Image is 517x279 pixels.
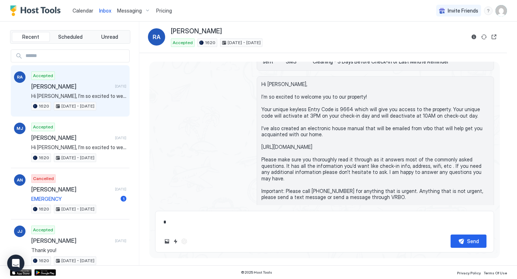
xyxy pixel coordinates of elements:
span: Accepted [33,227,53,233]
a: App Store [10,269,32,276]
span: Cancelled [33,175,54,182]
a: Terms Of Use [484,269,507,276]
span: Cleaning - 3 Days Before Check-In or Last Minute Reminder [313,58,449,65]
span: 1 [123,196,125,202]
button: Reservation information [470,33,478,41]
span: Unread [101,34,118,40]
span: [DATE] [115,136,126,140]
span: MJ [17,125,23,132]
a: Inbox [99,7,111,14]
span: Accepted [33,72,53,79]
span: RA [153,33,160,41]
button: Send [451,235,486,248]
a: Host Tools Logo [10,5,64,16]
span: [PERSON_NAME] [171,27,222,36]
span: [PERSON_NAME] [31,134,112,141]
span: EMERGENCY [31,196,118,202]
div: Send [467,237,479,245]
span: SMS [286,58,310,65]
button: Upload image [163,237,171,246]
span: [PERSON_NAME] [31,237,112,244]
span: JJ [17,228,22,235]
div: menu [484,6,493,15]
div: Open Intercom Messenger [7,255,24,272]
div: User profile [495,5,507,16]
span: [DATE] - [DATE] [228,39,261,46]
span: [DATE] [115,187,126,191]
span: Accepted [173,39,193,46]
span: Hi [PERSON_NAME], I’m so excited to welcome you to our property! Your unique keyless Entry Code i... [31,93,126,99]
span: [DATE] - [DATE] [61,103,94,109]
span: Inbox [99,8,111,14]
span: [DATE] - [DATE] [61,257,94,264]
span: Recent [22,34,39,40]
span: Thank you! [31,247,126,254]
div: tab-group [10,30,130,44]
span: Hi [PERSON_NAME], I’m so excited to welcome you to our property! Your unique keyless Entry Code i... [261,81,489,213]
span: [DATE] - [DATE] [61,206,94,212]
span: sent [263,58,283,65]
a: Google Play Store [34,269,56,276]
span: [DATE] - [DATE] [61,155,94,161]
span: AN [17,177,23,183]
span: Messaging [117,8,142,14]
button: Unread [90,32,129,42]
span: 1620 [39,206,49,212]
span: Hi [PERSON_NAME], I’m so excited to welcome you to our property! Your unique keyless Entry Code i... [31,144,126,151]
span: Invite Friends [448,8,478,14]
span: Scheduled [58,34,83,40]
span: Calendar [73,8,93,14]
a: Privacy Policy [457,269,481,276]
span: RA [17,74,23,80]
a: Calendar [73,7,93,14]
span: Accepted [33,124,53,130]
span: Privacy Policy [457,271,481,275]
span: [PERSON_NAME] [31,83,112,90]
button: Open reservation [490,33,498,41]
span: [PERSON_NAME] [31,186,112,193]
button: Quick reply [171,237,180,246]
button: Sync reservation [480,33,488,41]
span: [DATE] [115,84,126,89]
span: 1620 [39,257,49,264]
span: Pricing [156,8,172,14]
span: 1620 [39,155,49,161]
span: Terms Of Use [484,271,507,275]
span: 1620 [205,39,215,46]
input: Input Field [23,50,129,62]
span: [DATE] [115,238,126,243]
button: Scheduled [51,32,89,42]
span: © 2025 Host Tools [241,270,272,275]
span: 1620 [39,103,49,109]
button: Recent [12,32,50,42]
